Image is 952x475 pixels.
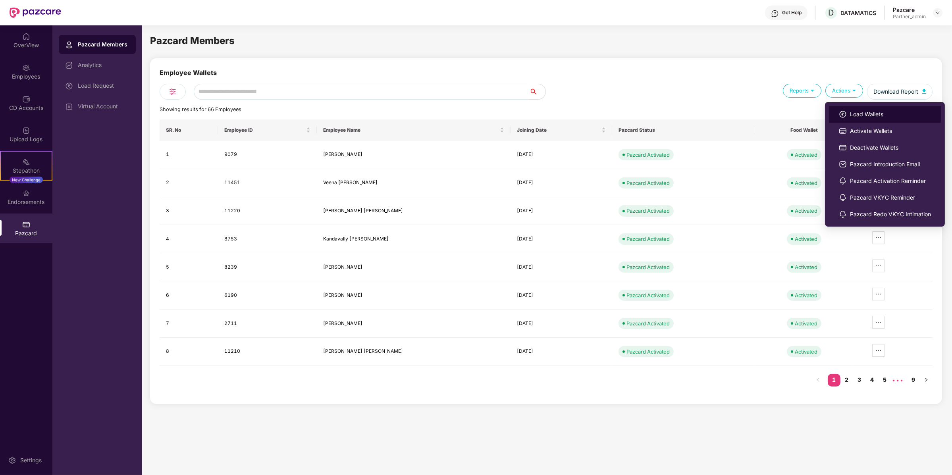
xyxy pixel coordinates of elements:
button: Download Report [867,84,933,100]
div: Pazcard Activated [626,319,670,327]
td: [PERSON_NAME] [317,310,511,338]
img: svg+xml;base64,PHN2ZyBpZD0iUGF6Y2FyZCIgeG1sbnM9Imh0dHA6Ly93d3cudzMub3JnLzIwMDAvc3ZnIiB3aWR0aD0iMj... [839,127,847,135]
div: New Challenge [10,177,43,183]
li: 1 [828,374,840,387]
img: svg+xml;base64,PHN2ZyBpZD0iRW1wbG95ZWVzIiB4bWxucz0iaHR0cDovL3d3dy53My5vcmcvMjAwMC9zdmciIHdpZHRoPS... [22,64,30,72]
div: Stepathon [1,167,52,175]
div: Activated [795,151,817,159]
div: Virtual Account [78,103,129,110]
img: svg+xml;base64,PHN2ZyB4bWxucz0iaHR0cDovL3d3dy53My5vcmcvMjAwMC9zdmciIHdpZHRoPSIyMSIgaGVpZ2h0PSIyMC... [22,158,30,166]
li: 3 [853,374,866,387]
span: ellipsis [873,263,885,269]
img: svg+xml;base64,PHN2ZyBpZD0iRGFzaGJvYXJkIiB4bWxucz0iaHR0cDovL3d3dy53My5vcmcvMjAwMC9zdmciIHdpZHRoPS... [65,62,73,69]
th: Employee ID [218,119,317,141]
div: Pazcard Members [78,40,129,48]
th: Employee Name [317,119,511,141]
img: svg+xml;base64,PHN2ZyBpZD0iRHJvcGRvd24tMzJ4MzIiIHhtbG5zPSJodHRwOi8vd3d3LnczLm9yZy8yMDAwL3N2ZyIgd2... [935,10,941,16]
td: 11220 [218,197,317,225]
th: Pazcard Status [612,119,754,141]
td: 2 [160,169,218,197]
img: svg+xml;base64,PHN2ZyBpZD0iTm90aWZpY2F0aW9ucyIgeG1sbnM9Imh0dHA6Ly93d3cudzMub3JnLzIwMDAvc3ZnIiB3aW... [839,177,847,185]
td: 8753 [218,225,317,253]
img: svg+xml;base64,PHN2ZyBpZD0iTm90aWZpY2F0aW9ucyIgeG1sbnM9Imh0dHA6Ly93d3cudzMub3JnLzIwMDAvc3ZnIiB3aW... [839,210,847,218]
td: 7 [160,310,218,338]
span: ellipsis [873,319,885,325]
div: Actions [825,84,863,98]
span: Pazcard Activation Reminder [850,177,931,185]
div: Activated [795,235,817,243]
div: Partner_admin [893,13,926,20]
li: Previous Page [812,374,825,387]
td: 11210 [218,338,317,366]
th: SR. No [160,119,218,141]
div: Get Help [782,10,802,16]
td: [DATE] [511,197,612,225]
li: 5 [879,374,891,387]
img: svg+xml;base64,PHN2ZyB4bWxucz0iaHR0cDovL3d3dy53My5vcmcvMjAwMC9zdmciIHdpZHRoPSIyNCIgaGVpZ2h0PSIyNC... [168,87,177,96]
th: Food Wallet [754,119,853,141]
span: ellipsis [873,291,885,297]
img: svg+xml;base64,PHN2ZyBpZD0iU2V0dGluZy0yMHgyMCIgeG1sbnM9Imh0dHA6Ly93d3cudzMub3JnLzIwMDAvc3ZnIiB3aW... [8,456,16,464]
td: Kandavally [PERSON_NAME] [317,225,511,253]
a: 1 [828,374,840,386]
span: Activate Wallets [850,127,931,135]
span: Employee ID [224,127,304,133]
a: 4 [866,374,879,386]
a: 3 [853,374,866,386]
div: Pazcard Activated [626,151,670,159]
span: Pazcard Introduction Email [850,160,931,169]
span: right [924,377,929,382]
span: Showing results for 66 Employees [160,106,241,112]
button: ellipsis [872,316,885,329]
button: left [812,374,825,387]
td: [DATE] [511,141,612,169]
div: Activated [795,263,817,271]
img: svg+xml;base64,PHN2ZyB4bWxucz0iaHR0cDovL3d3dy53My5vcmcvMjAwMC9zdmciIHdpZHRoPSIxOSIgaGVpZ2h0PSIxOS... [809,87,816,94]
img: svg+xml;base64,PHN2ZyBpZD0iSG9tZSIgeG1sbnM9Imh0dHA6Ly93d3cudzMub3JnLzIwMDAvc3ZnIiB3aWR0aD0iMjAiIG... [22,33,30,40]
td: [DATE] [511,310,612,338]
td: 5 [160,253,218,281]
span: Joining Date [517,127,600,133]
div: Pazcard Activated [626,179,670,187]
button: ellipsis [872,260,885,272]
td: [DATE] [511,253,612,281]
div: Activated [795,207,817,215]
img: svg+xml;base64,PHN2ZyBpZD0iTG9hZF9SZXF1ZXN0IiBkYXRhLW5hbWU9IkxvYWQgUmVxdWVzdCIgeG1sbnM9Imh0dHA6Ly... [839,110,847,118]
button: search [529,84,546,100]
td: 6190 [218,281,317,310]
td: 9079 [218,141,317,169]
span: Pazcard Redo VKYC Intimation [850,210,931,219]
span: search [529,88,545,95]
div: Pazcare [893,6,926,13]
a: 9 [907,374,920,386]
img: svg+xml;base64,PHN2ZyBpZD0iSGVscC0zMngzMiIgeG1sbnM9Imh0dHA6Ly93d3cudzMub3JnLzIwMDAvc3ZnIiB3aWR0aD... [771,10,779,17]
li: 9 [907,374,920,387]
td: 11451 [218,169,317,197]
img: svg+xml;base64,PHN2ZyBpZD0iUGF6Y2FyZCIgeG1sbnM9Imh0dHA6Ly93d3cudzMub3JnLzIwMDAvc3ZnIiB3aWR0aD0iMj... [22,221,30,229]
div: Activated [795,291,817,299]
span: D [829,8,834,17]
td: 8239 [218,253,317,281]
div: Pazcard Activated [626,291,670,299]
td: [DATE] [511,338,612,366]
li: Next Page [920,374,933,387]
button: ellipsis [872,231,885,244]
td: [PERSON_NAME] [317,281,511,310]
a: 5 [879,374,891,386]
td: 1 [160,141,218,169]
td: 8 [160,338,218,366]
span: ellipsis [873,347,885,354]
img: svg+xml;base64,PHN2ZyB4bWxucz0iaHR0cDovL3d3dy53My5vcmcvMjAwMC9zdmciIHhtbG5zOnhsaW5rPSJodHRwOi8vd3... [922,89,926,94]
div: Load Request [78,83,129,89]
li: 4 [866,374,879,387]
button: ellipsis [872,344,885,357]
div: Pazcard Activated [626,263,670,271]
div: Employee Wallets [160,68,217,84]
div: Pazcard Activated [626,348,670,356]
img: svg+xml;base64,PHN2ZyBpZD0iRW5kb3JzZW1lbnRzIiB4bWxucz0iaHR0cDovL3d3dy53My5vcmcvMjAwMC9zdmciIHdpZH... [22,189,30,197]
button: ellipsis [872,288,885,300]
span: ellipsis [873,235,885,241]
div: Activated [795,348,817,356]
td: 4 [160,225,218,253]
td: [DATE] [511,281,612,310]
